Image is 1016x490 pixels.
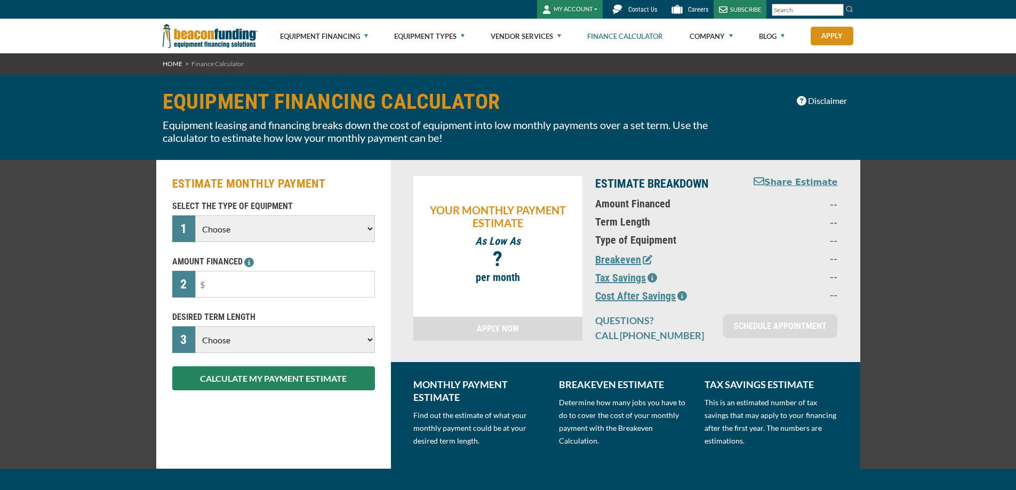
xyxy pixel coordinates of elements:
[595,252,652,268] button: Breakeven
[744,234,837,246] p: --
[688,6,708,13] span: Careers
[419,271,578,284] p: per month
[595,288,687,304] button: Cost After Savings
[413,317,583,341] a: APPLY NOW
[833,6,841,14] a: Clear search text
[587,19,663,53] a: Finance Calculator
[172,176,375,192] h2: ESTIMATE MONTHLY PAYMENT
[744,288,837,301] p: --
[491,19,561,53] a: Vendor Services
[723,314,837,338] a: SCHEDULE APPOINTMENT
[772,4,844,16] input: Search
[595,234,731,246] p: Type of Equipment
[808,94,847,107] span: Disclaimer
[413,409,546,447] p: Find out the estimate of what your monthly payment could be at your desired term length.
[191,60,244,68] span: Finance Calculator
[744,252,837,264] p: --
[595,329,710,342] p: CALL [PHONE_NUMBER]
[419,204,578,229] p: YOUR MONTHLY PAYMENT ESTIMATE
[705,396,837,447] p: This is an estimated number of tax savings that may apply to your financing after the first year....
[163,19,258,53] img: Beacon Funding Corporation logo
[394,19,465,53] a: Equipment Types
[280,19,368,53] a: Equipment Financing
[690,19,733,53] a: Company
[419,253,578,266] p: ?
[172,271,196,298] div: 2
[163,118,737,144] p: Equipment leasing and financing breaks down the cost of equipment into low monthly payments over ...
[595,270,657,286] button: Tax Savings
[595,215,731,228] p: Term Length
[172,255,375,268] p: AMOUNT FINANCED
[163,91,737,113] h1: EQUIPMENT FINANCING CALCULATOR
[705,378,837,391] p: TAX SAVINGS ESTIMATE
[172,366,375,390] button: CALCULATE MY PAYMENT ESTIMATE
[811,27,853,45] a: Apply
[595,176,731,192] p: ESTIMATE BREAKDOWN
[628,6,657,13] span: Contact Us
[744,270,837,283] p: --
[845,5,854,13] img: Search
[595,314,710,327] p: QUESTIONS?
[790,91,854,111] button: Disclaimer
[754,176,838,189] button: Share Estimate
[595,197,731,210] p: Amount Financed
[413,378,546,404] p: MONTHLY PAYMENT ESTIMATE
[172,311,375,324] p: DESIRED TERM LENGTH
[163,60,182,68] a: HOME
[195,271,374,298] input: $
[759,19,785,53] a: Blog
[744,215,837,228] p: --
[559,378,692,391] p: BREAKEVEN ESTIMATE
[172,326,196,353] div: 3
[172,200,375,213] p: SELECT THE TYPE OF EQUIPMENT
[172,215,196,242] div: 1
[419,235,578,247] p: As Low As
[559,396,692,447] p: Determine how many jobs you have to do to cover the cost of your monthly payment with the Breakev...
[744,197,837,210] p: --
